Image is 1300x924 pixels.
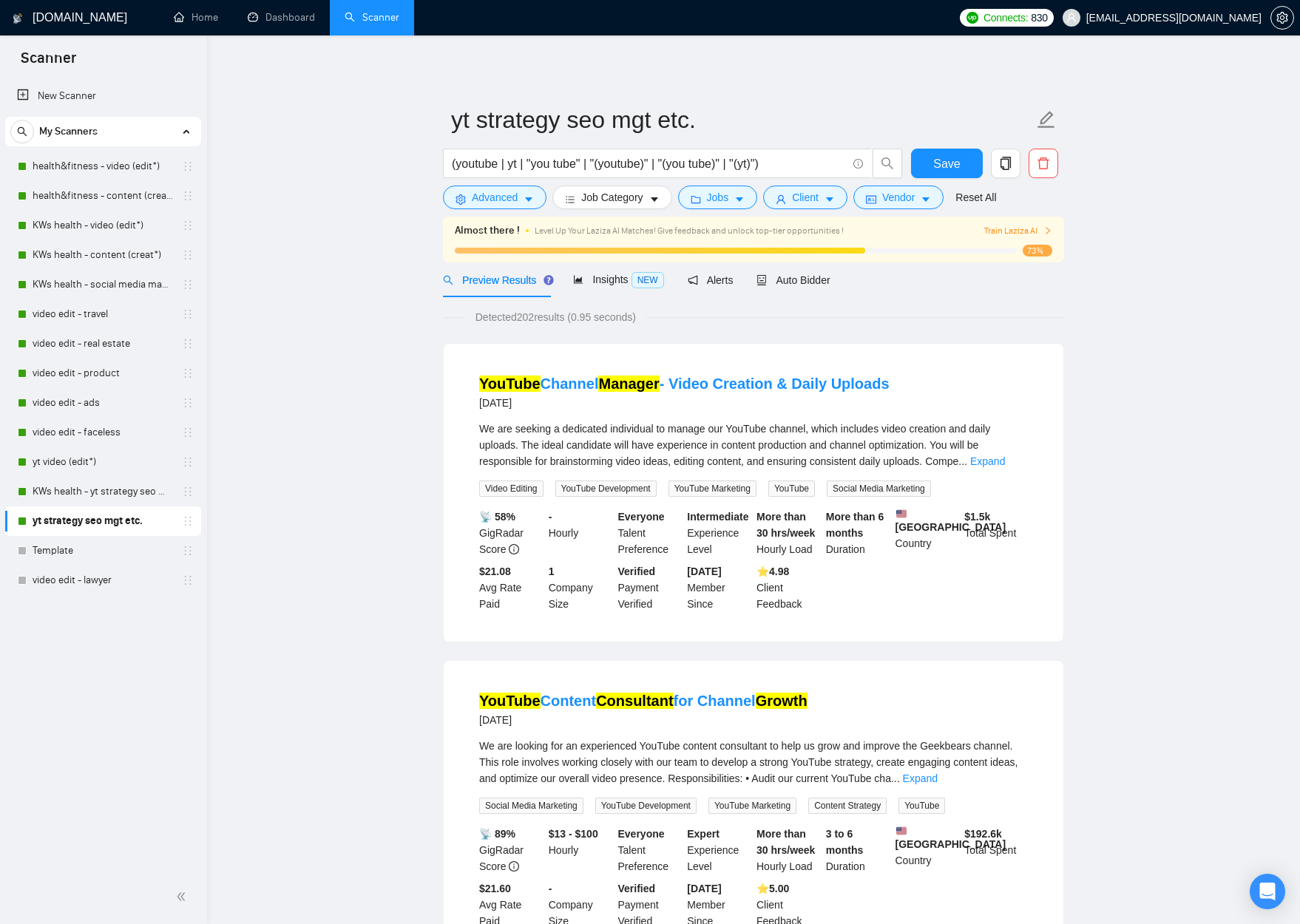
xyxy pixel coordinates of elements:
span: 830 [1031,10,1047,26]
div: Member Since [684,563,754,612]
span: holder [182,190,194,202]
button: search [873,149,902,178]
b: Verified [618,565,656,577]
span: YouTube [898,798,945,814]
span: area-chart [573,274,583,285]
div: Client Feedback [754,563,823,612]
span: user [1066,13,1077,23]
button: copy [991,149,1020,178]
span: notification [688,275,698,285]
span: holder [182,545,194,557]
span: holder [182,486,194,497]
span: holder [182,574,194,586]
span: YouTube Marketing [708,798,796,814]
span: We are seeking a dedicated individual to manage our YouTube channel, which includes video creatio... [479,423,990,467]
a: health&fitness - content (creat*) [33,181,173,211]
span: bars [565,194,575,205]
a: KWs health - yt strategy seo mgt etc. [33,477,173,506]
div: Total Spent [961,826,1031,874]
div: GigRadar Score [476,509,546,557]
b: ⭐️ 5.00 [756,883,789,894]
div: Experience Level [684,826,754,874]
mark: YouTube [479,693,541,709]
span: ... [958,455,967,467]
div: Payment Verified [615,563,685,612]
mark: Consultant [596,693,673,709]
span: Vendor [882,189,915,205]
div: Hourly [546,509,615,557]
b: $ 192.6k [964,828,1002,840]
button: delete [1029,149,1058,178]
span: delete [1029,157,1057,170]
span: right [1043,226,1052,235]
button: settingAdvancedcaret-down [443,186,546,209]
a: KWs health - video (edit*) [33,211,173,240]
span: holder [182,515,194,527]
b: 📡 89% [479,828,515,840]
a: YouTubeChannelManager- Video Creation & Daily Uploads [479,376,890,392]
span: Social Media Marketing [479,798,583,814]
span: info-circle [853,159,863,169]
div: Talent Preference [615,826,685,874]
div: Tooltip anchor [542,274,555,287]
b: [DATE] [687,883,721,894]
div: Talent Preference [615,509,685,557]
b: More than 6 months [826,511,884,539]
span: Preview Results [443,274,549,286]
b: 3 to 6 months [826,828,864,856]
a: health&fitness - video (edit*) [33,152,173,181]
img: upwork-logo.png [966,12,978,24]
div: Hourly [546,826,615,874]
span: My Scanners [39,117,98,146]
span: Advanced [472,189,518,205]
button: search [10,120,34,143]
b: $21.60 [479,883,511,894]
b: - [549,883,552,894]
button: idcardVendorcaret-down [853,186,944,209]
div: Duration [823,826,893,874]
span: YouTube [768,480,815,497]
a: Expand [903,772,938,784]
span: holder [182,279,194,291]
a: KWs health - content (creat*) [33,240,173,270]
a: video edit - faceless [33,418,173,447]
div: Hourly Load [754,826,823,874]
b: [GEOGRAPHIC_DATA] [896,509,1006,533]
span: holder [182,456,194,468]
span: YouTube Marketing [668,480,756,497]
span: setting [456,194,466,205]
img: 🇺🇸 [896,509,907,519]
div: [DATE] [479,394,890,412]
input: Search Freelance Jobs... [452,154,847,173]
span: folder [691,194,701,205]
b: Expert [687,828,720,840]
span: Train Laziza AI [984,224,1052,238]
span: caret-down [649,194,660,205]
div: Experience Level [684,509,754,557]
a: Expand [970,455,1005,467]
span: Connects: [984,10,1028,26]
span: NEW [632,272,664,288]
span: search [873,157,901,170]
span: ... [891,772,900,784]
mark: YouTube [479,376,541,392]
span: holder [182,308,194,320]
span: caret-down [524,194,534,205]
b: Intermediate [687,511,748,523]
button: folderJobscaret-down [678,186,758,209]
a: yt strategy seo mgt etc. [33,506,173,536]
span: search [11,126,33,137]
span: Insights [573,274,663,285]
span: robot [756,275,767,285]
span: idcard [866,194,876,205]
div: We are looking for an experienced YouTube content consultant to help us grow and improve the Geek... [479,738,1028,787]
mark: Growth [756,693,808,709]
span: caret-down [825,194,835,205]
span: Job Category [581,189,643,205]
span: setting [1271,12,1293,24]
div: Duration [823,509,893,557]
b: Everyone [618,828,665,840]
a: video edit - lawyer [33,565,173,595]
span: 73% [1023,245,1052,257]
button: userClientcaret-down [763,186,847,209]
